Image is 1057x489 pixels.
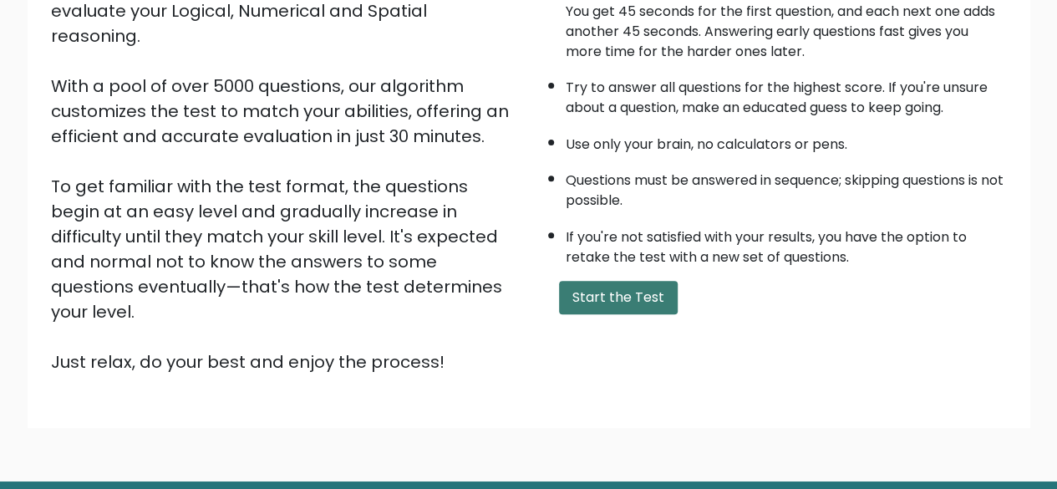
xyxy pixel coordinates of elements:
[566,162,1007,211] li: Questions must be answered in sequence; skipping questions is not possible.
[566,126,1007,155] li: Use only your brain, no calculators or pens.
[559,281,678,314] button: Start the Test
[566,69,1007,118] li: Try to answer all questions for the highest score. If you're unsure about a question, make an edu...
[566,219,1007,267] li: If you're not satisfied with your results, you have the option to retake the test with a new set ...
